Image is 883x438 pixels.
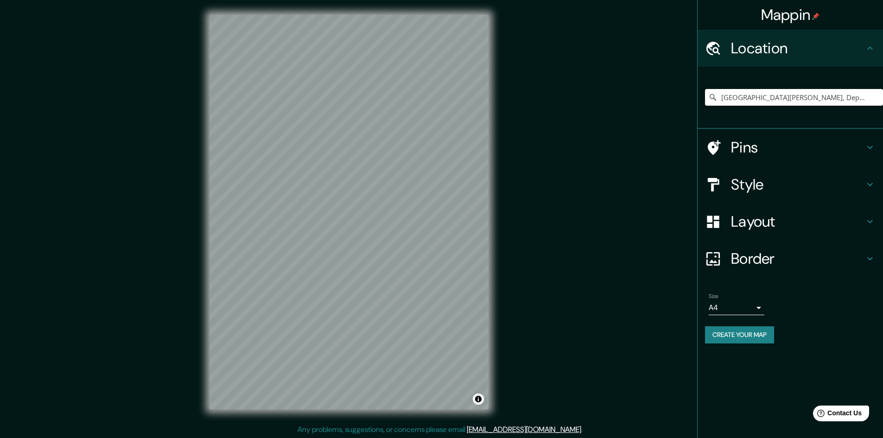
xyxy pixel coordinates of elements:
img: pin-icon.png [812,13,819,20]
input: Pick your city or area [705,89,883,106]
h4: Border [731,249,864,268]
h4: Layout [731,212,864,231]
canvas: Map [210,15,489,409]
h4: Mappin [761,6,820,24]
button: Create your map [705,326,774,343]
iframe: Help widget launcher [800,402,873,428]
a: [EMAIL_ADDRESS][DOMAIN_NAME] [467,425,581,434]
p: Any problems, suggestions, or concerns please email . [298,424,583,435]
div: . [584,424,586,435]
button: Toggle attribution [473,394,484,405]
div: Border [698,240,883,277]
div: . [583,424,584,435]
label: Size [709,292,718,300]
div: Layout [698,203,883,240]
div: Pins [698,129,883,166]
div: Style [698,166,883,203]
div: A4 [709,300,764,315]
h4: Pins [731,138,864,157]
h4: Style [731,175,864,194]
h4: Location [731,39,864,57]
div: Location [698,30,883,67]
